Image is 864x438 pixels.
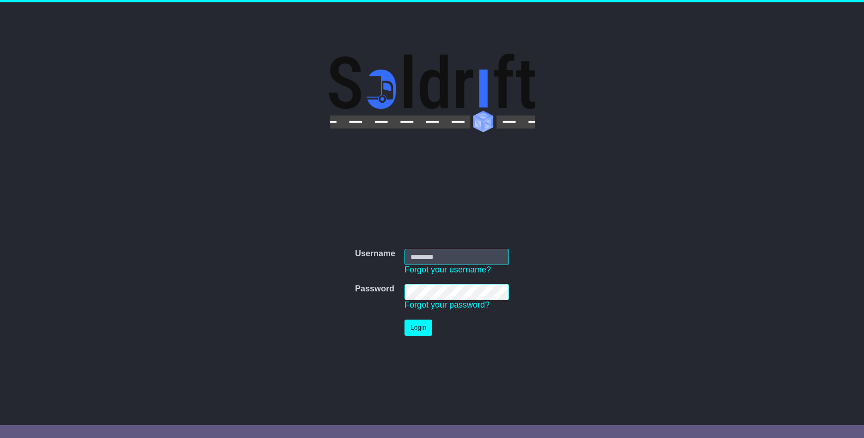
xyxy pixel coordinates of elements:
button: Login [404,320,432,336]
label: Password [355,284,394,294]
a: Forgot your username? [404,265,491,274]
label: Username [355,249,395,259]
a: Forgot your password? [404,300,490,309]
img: Soldrift Pty Ltd [329,54,535,132]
